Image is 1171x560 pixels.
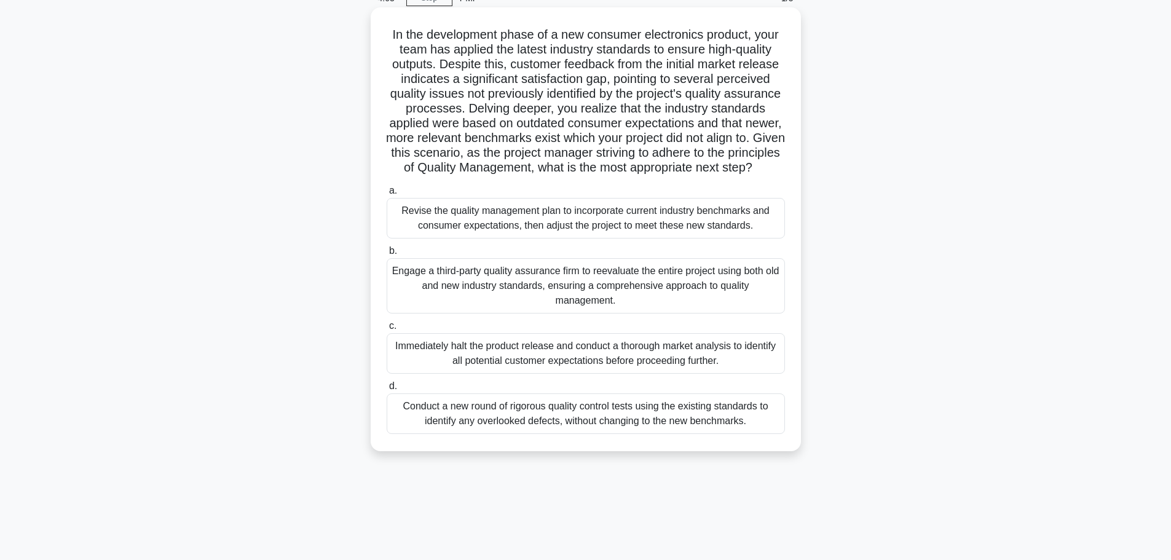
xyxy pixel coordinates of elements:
[389,381,397,391] span: d.
[385,27,786,176] h5: In the development phase of a new consumer electronics product, your team has applied the latest ...
[389,185,397,195] span: a.
[387,393,785,434] div: Conduct a new round of rigorous quality control tests using the existing standards to identify an...
[387,258,785,314] div: Engage a third-party quality assurance firm to reevaluate the entire project using both old and n...
[387,198,785,239] div: Revise the quality management plan to incorporate current industry benchmarks and consumer expect...
[389,245,397,256] span: b.
[389,320,396,331] span: c.
[387,333,785,374] div: Immediately halt the product release and conduct a thorough market analysis to identify all poten...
